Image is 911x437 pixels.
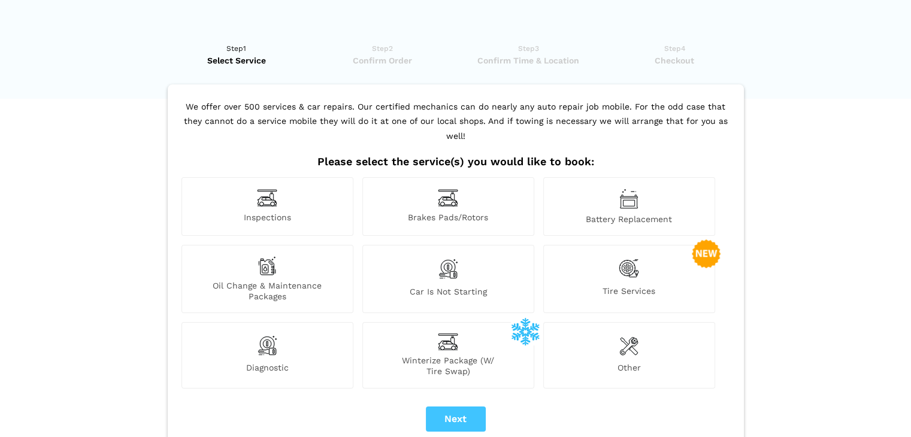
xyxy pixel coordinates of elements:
[313,54,452,66] span: Confirm Order
[544,362,715,377] span: Other
[606,43,744,66] a: Step4
[459,43,598,66] a: Step3
[544,286,715,302] span: Tire Services
[182,212,353,224] span: Inspections
[182,362,353,377] span: Diagnostic
[459,54,598,66] span: Confirm Time & Location
[363,355,534,377] span: Winterize Package (W/ Tire Swap)
[168,43,306,66] a: Step1
[363,286,534,302] span: Car is not starting
[178,155,733,168] h2: Please select the service(s) you would like to book:
[313,43,452,66] a: Step2
[511,317,540,345] img: winterize-icon_1.png
[692,239,721,268] img: new-badge-2-48.png
[544,214,715,224] span: Battery Replacement
[363,212,534,224] span: Brakes Pads/Rotors
[606,54,744,66] span: Checkout
[178,99,733,156] p: We offer over 500 services & car repairs. Our certified mechanics can do nearly any auto repair j...
[426,406,486,432] button: Next
[168,54,306,66] span: Select Service
[182,280,353,302] span: Oil Change & Maintenance Packages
